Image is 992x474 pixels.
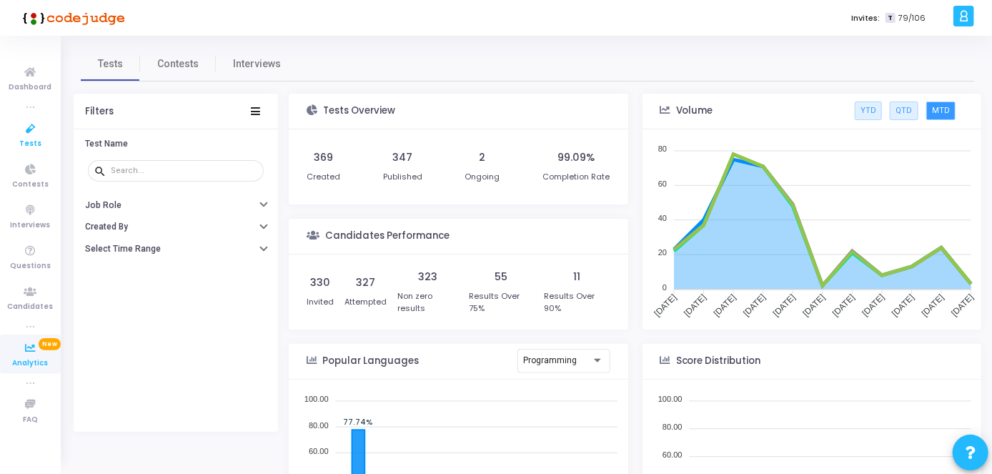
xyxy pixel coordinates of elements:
[397,290,458,314] div: Non zero results
[307,171,340,183] div: Created
[344,296,387,308] div: Attempted
[19,138,41,150] span: Tests
[307,296,334,308] div: Invited
[85,244,161,255] h6: Select Time Range
[855,102,882,120] button: YTD
[898,12,926,24] span: 79/106
[325,230,450,242] h3: Candidates Performance
[676,355,761,367] h3: Score Distribution
[309,420,329,429] tspan: 80.00
[676,105,713,117] h3: Volume
[574,270,581,285] div: 11
[85,222,128,232] h6: Created By
[74,216,278,238] button: Created By
[658,179,666,187] tspan: 60
[322,355,419,367] h3: Popular Languages
[652,292,678,318] tspan: [DATE]
[310,275,330,290] div: 330
[9,82,52,94] span: Dashboard
[711,292,738,318] tspan: [DATE]
[658,144,666,153] tspan: 80
[557,150,595,165] div: 99.09%
[10,260,51,272] span: Questions
[74,238,278,260] button: Select Time Range
[289,344,628,380] kt-portlet-header: Popular Languages
[383,171,422,183] div: Published
[920,292,946,318] tspan: [DATE]
[74,133,278,155] button: Test Name
[658,395,682,403] tspan: 100.00
[39,338,61,350] span: New
[157,56,199,71] span: Contests
[314,150,333,165] div: 369
[11,219,51,232] span: Interviews
[480,150,486,165] div: 2
[658,248,666,257] tspan: 20
[8,301,54,313] span: Candidates
[13,357,49,370] span: Analytics
[926,102,956,120] button: MTD
[860,292,886,318] tspan: [DATE]
[851,12,880,24] label: Invites:
[392,150,412,165] div: 347
[418,270,437,285] div: 323
[800,292,827,318] tspan: [DATE]
[289,219,628,255] kt-portlet-header: Candidates Performance
[663,450,683,459] tspan: 60.00
[12,179,49,191] span: Contests
[682,292,708,318] tspan: [DATE]
[741,292,768,318] tspan: [DATE]
[309,447,329,455] tspan: 60.00
[304,395,329,403] tspan: 100.00
[469,290,533,314] div: Results Over 75%
[886,13,895,24] span: T
[495,270,507,285] div: 55
[643,94,982,129] kt-portlet-header: Volume
[74,194,278,216] button: Job Role
[18,4,125,32] img: logo
[23,414,38,426] span: FAQ
[830,292,857,318] tspan: [DATE]
[233,56,281,71] span: Interviews
[85,106,114,117] div: Filters
[663,282,667,291] tspan: 0
[94,164,111,177] mat-icon: search
[465,171,500,183] div: Ongoing
[771,292,798,318] tspan: [DATE]
[658,214,666,222] tspan: 40
[111,167,258,175] input: Search...
[85,139,128,149] h6: Test Name
[85,200,121,211] h6: Job Role
[545,290,610,314] div: Results Over 90%
[323,105,395,117] h3: Tests Overview
[890,292,916,318] tspan: [DATE]
[542,171,610,183] div: Completion Rate
[523,355,577,365] span: Programming
[98,56,123,71] span: Tests
[356,275,375,290] div: 327
[663,423,683,431] tspan: 80.00
[643,344,982,380] kt-portlet-header: Score Distribution
[949,292,976,318] tspan: [DATE]
[890,102,918,120] button: QTD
